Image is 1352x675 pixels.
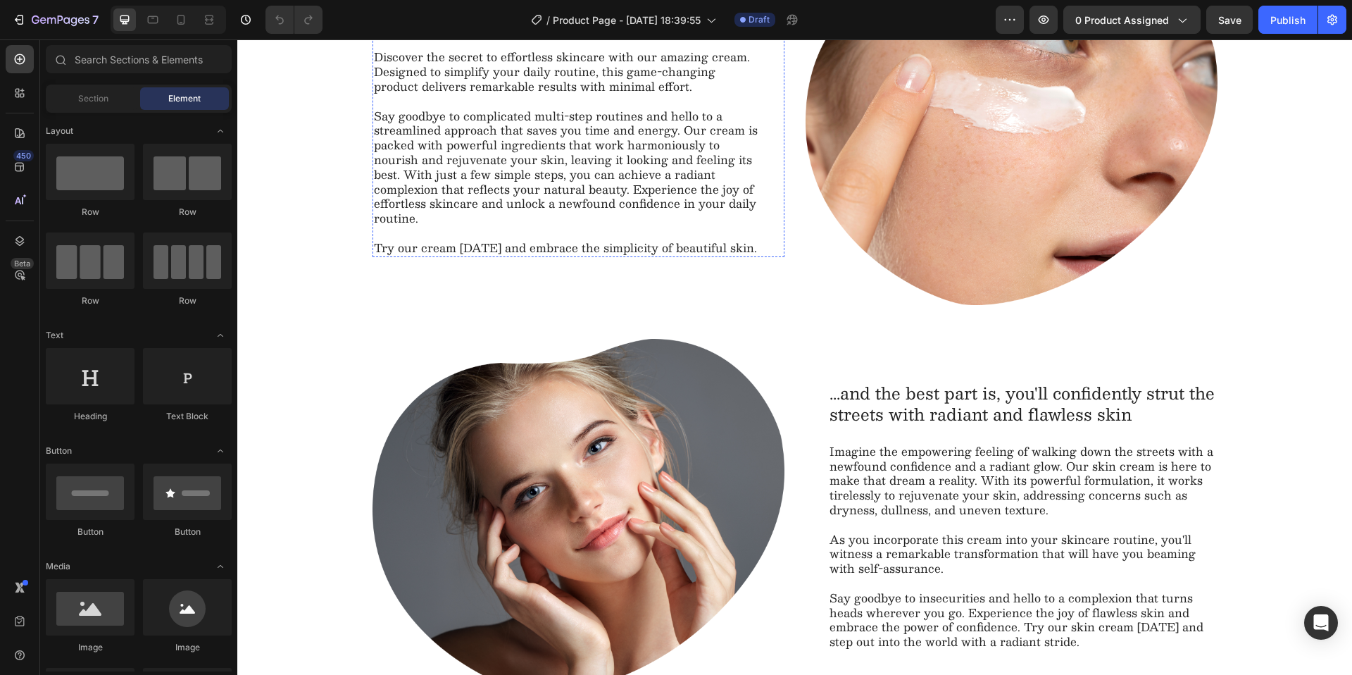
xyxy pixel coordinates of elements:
[1206,6,1253,34] button: Save
[209,120,232,142] span: Toggle open
[13,150,34,161] div: 450
[553,13,701,27] span: Product Page - [DATE] 18:39:55
[46,295,134,307] div: Row
[78,92,108,105] span: Section
[6,6,105,34] button: 7
[143,206,232,218] div: Row
[592,493,979,537] p: As you incorporate this cream into your skincare routine, you'll witness a remarkable transformat...
[209,440,232,462] span: Toggle open
[143,641,232,654] div: Image
[46,410,134,423] div: Heading
[46,641,134,654] div: Image
[143,526,232,538] div: Button
[209,555,232,578] span: Toggle open
[92,11,99,28] p: 7
[46,526,134,538] div: Button
[1218,14,1241,26] span: Save
[749,13,770,26] span: Draft
[1304,606,1338,640] div: Open Intercom Messenger
[46,206,134,218] div: Row
[265,6,323,34] div: Undo/Redo
[46,329,63,342] span: Text
[46,445,72,457] span: Button
[1270,13,1306,27] div: Publish
[209,324,232,347] span: Toggle open
[592,405,979,478] p: Imagine the empowering feeling of walking down the streets with a newfound confidence and a radia...
[591,342,980,387] h2: ...and the best part is, you'll confidently strut the streets with radiant and flawless skin
[46,560,70,573] span: Media
[592,552,979,610] p: Say goodbye to insecurities and hello to a complexion that turns heads wherever you go. Experienc...
[46,45,232,73] input: Search Sections & Elements
[143,295,232,307] div: Row
[11,258,34,269] div: Beta
[143,410,232,423] div: Text Block
[1063,6,1201,34] button: 0 product assigned
[1258,6,1317,34] button: Publish
[135,299,547,654] img: gempages_577611280811033104-07636cd1-e803-49f2-9a97-1dacce6c314d.png
[1075,13,1169,27] span: 0 product assigned
[168,92,201,105] span: Element
[546,13,550,27] span: /
[46,125,73,137] span: Layout
[237,39,1352,675] iframe: Design area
